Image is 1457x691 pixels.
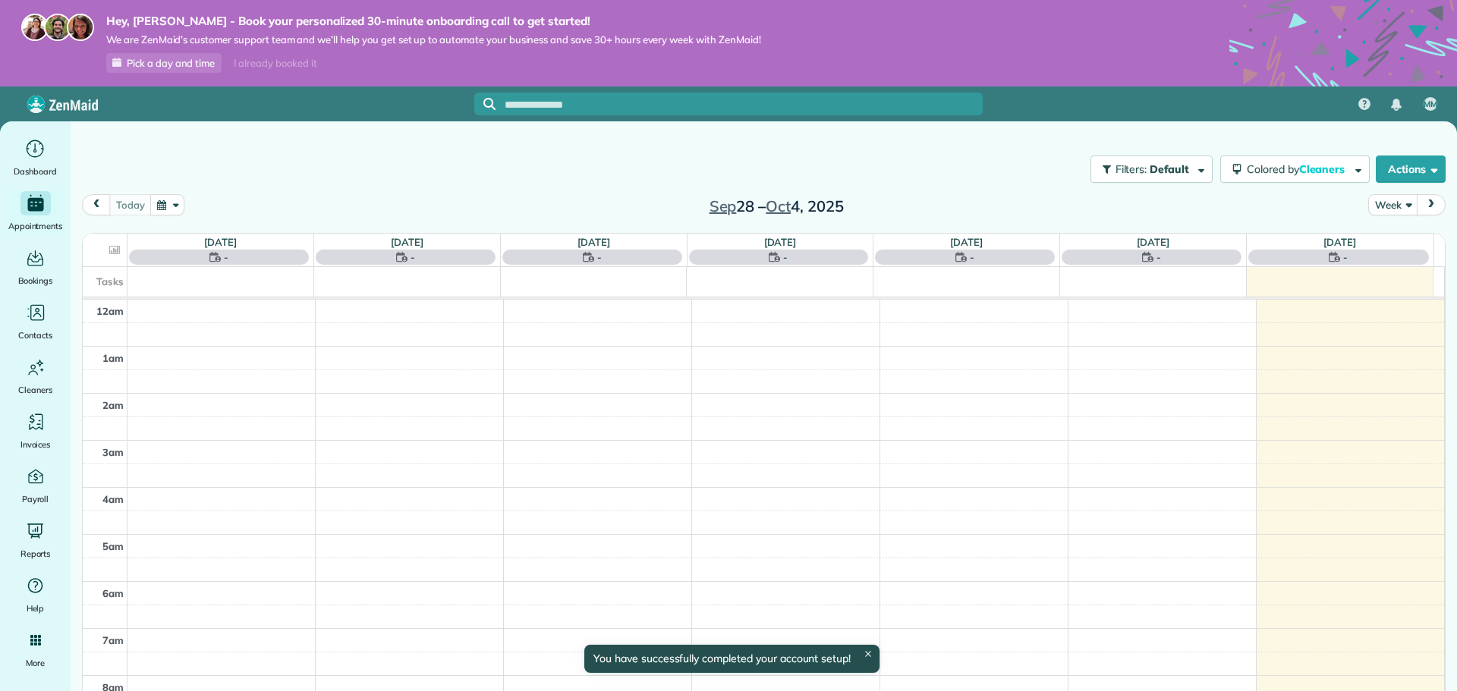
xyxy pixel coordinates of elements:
a: [DATE] [204,236,237,248]
span: Appointments [8,218,63,234]
button: prev [82,194,111,215]
a: Appointments [6,191,65,234]
span: 1am [102,352,124,364]
span: Pick a day and time [127,57,215,69]
button: today [109,194,151,215]
span: - [1156,250,1161,265]
h2: 28 – 4, 2025 [681,198,871,215]
span: 3am [102,446,124,458]
a: Invoices [6,410,65,452]
span: - [411,250,415,265]
span: 6am [102,587,124,599]
div: Notifications [1380,88,1412,121]
a: Help [6,573,65,616]
nav: Main [1346,86,1457,121]
span: Reports [20,546,51,561]
span: Invoices [20,437,51,452]
img: michelle-19f622bdf1676172e81f8f8fba1fb50e276960ebfe0243fe18214015130c80e4.jpg [67,14,94,41]
div: You have successfully completed your account setup! [584,645,880,673]
span: Filters: [1116,162,1147,176]
span: Oct [766,196,791,215]
button: Focus search [474,98,496,110]
a: [DATE] [1137,236,1169,248]
a: Bookings [6,246,65,288]
span: - [1343,250,1348,265]
span: 2am [102,399,124,411]
span: - [783,250,788,265]
span: 12am [96,305,124,317]
span: Help [27,601,45,616]
span: Cleaners [18,382,52,397]
button: next [1417,194,1446,215]
span: Colored by [1247,162,1350,176]
button: Filters: Default [1090,155,1213,183]
a: [DATE] [950,236,983,248]
span: We are ZenMaid’s customer support team and we’ll help you get set up to automate your business an... [106,33,761,46]
a: Contacts [6,300,65,343]
button: Colored byCleaners [1220,155,1370,183]
span: - [224,250,228,265]
span: 5am [102,540,124,552]
span: Sep [710,196,737,215]
a: Pick a day and time [106,53,222,73]
a: [DATE] [1323,236,1356,248]
a: Cleaners [6,355,65,397]
span: - [597,250,602,265]
a: Payroll [6,464,65,507]
div: I already booked it [225,54,326,73]
span: - [970,250,974,265]
span: Tasks [96,275,124,287]
button: Actions [1376,155,1446,183]
span: Dashboard [14,164,57,179]
a: [DATE] [764,236,797,248]
img: jorge-587dff0eeaa6aab1f244e6dc62b8924c3b6ad411094392a53c71c6c4a576187d.jpg [44,14,71,41]
span: MM [1424,99,1437,111]
svg: Focus search [483,98,496,110]
span: Cleaners [1299,162,1348,176]
a: Filters: Default [1083,155,1213,183]
a: [DATE] [577,236,610,248]
button: Week [1368,194,1418,215]
span: 4am [102,493,124,505]
strong: Hey, [PERSON_NAME] - Book your personalized 30-minute onboarding call to get started! [106,14,761,29]
span: Contacts [18,328,52,343]
span: Payroll [22,492,49,507]
img: maria-72a9807cf96188c08ef61303f053569d2e2a8a1cde33d635c8a3ac13582a053d.jpg [21,14,49,41]
a: [DATE] [391,236,423,248]
span: Bookings [18,273,53,288]
a: Reports [6,519,65,561]
a: Dashboard [6,137,65,179]
span: 7am [102,634,124,646]
span: Default [1150,162,1190,176]
span: More [26,655,45,671]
